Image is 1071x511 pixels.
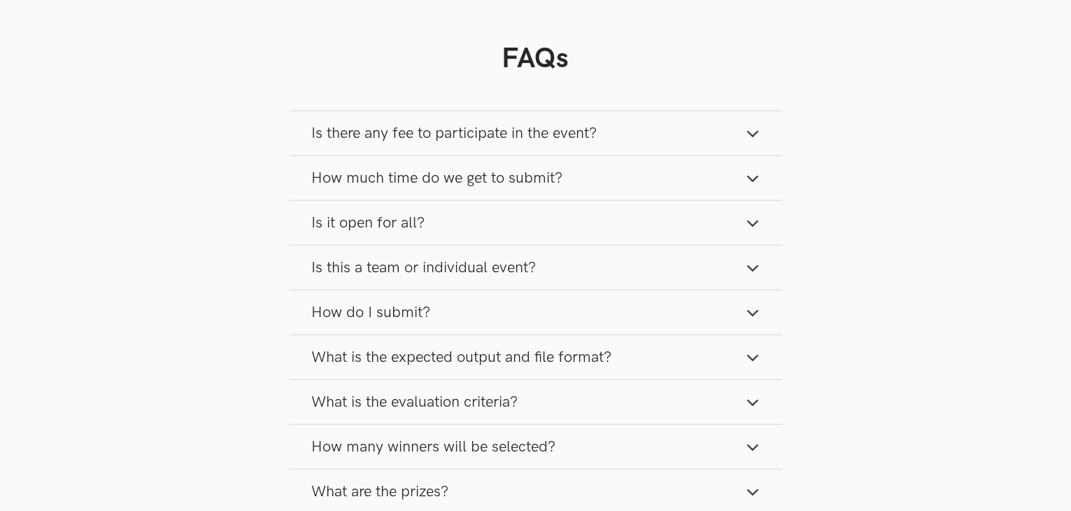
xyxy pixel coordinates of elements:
[290,425,782,469] button: How many winners will be selected?
[312,169,563,188] span: How much time do we get to submit?
[312,393,518,412] span: What is the evaluation criteria?
[290,201,782,245] button: Is it open for all?
[312,258,537,277] span: Is this a team or individual event?
[290,156,782,200] button: How much time do we get to submit?
[290,42,782,76] h1: FAQs
[290,111,782,155] button: Is there any fee to participate in the event?
[312,437,556,456] span: How many winners will be selected?
[312,124,597,143] span: Is there any fee to participate in the event?
[290,380,782,424] button: What is the evaluation criteria?
[312,213,425,232] span: Is it open for all?
[290,290,782,335] button: How do I submit?
[290,335,782,379] button: What is the expected output and file format?
[312,482,449,501] span: What are the prizes?
[312,348,612,367] span: What is the expected output and file format?
[312,303,431,322] span: How do I submit?
[290,246,782,290] button: Is this a team or individual event?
